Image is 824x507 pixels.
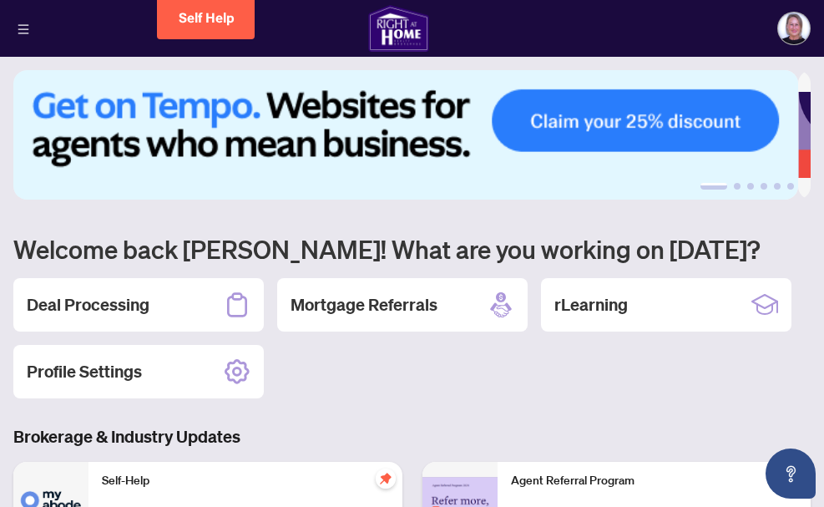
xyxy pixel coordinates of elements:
[18,23,29,35] span: menu
[27,360,142,383] h2: Profile Settings
[734,183,741,190] button: 2
[766,449,816,499] button: Open asap
[554,293,628,317] h2: rLearning
[13,70,798,200] img: Slide 0
[747,183,754,190] button: 3
[774,183,781,190] button: 5
[787,183,794,190] button: 6
[27,293,149,317] h2: Deal Processing
[102,472,389,490] p: Self-Help
[761,183,767,190] button: 4
[376,469,396,489] span: pushpin
[778,13,810,44] img: Profile Icon
[700,183,727,190] button: 1
[13,233,811,265] h1: Welcome back [PERSON_NAME]! What are you working on [DATE]?
[368,5,428,52] img: logo
[291,293,437,317] h2: Mortgage Referrals
[179,10,235,26] span: Self Help
[511,472,798,490] p: Agent Referral Program
[13,425,811,449] h3: Brokerage & Industry Updates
